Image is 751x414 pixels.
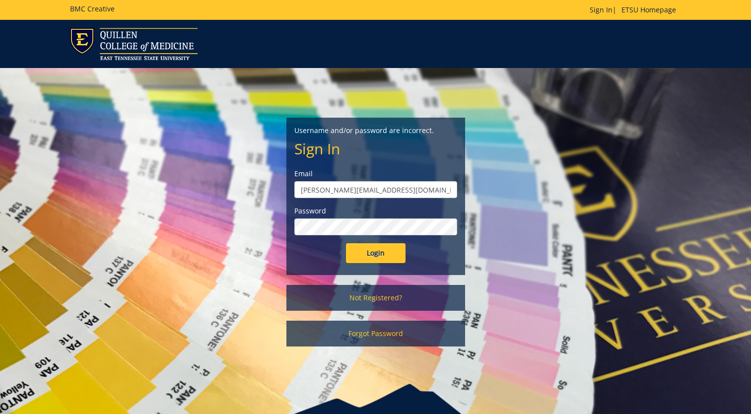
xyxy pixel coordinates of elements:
input: Login [346,243,406,263]
h5: BMC Creative [70,5,115,12]
a: Not Registered? [286,285,465,311]
img: ETSU logo [70,28,198,60]
a: Forgot Password [286,321,465,346]
label: Email [294,169,457,179]
p: Username and/or password are incorrect. [294,126,457,136]
a: Sign In [590,5,613,14]
h2: Sign In [294,140,457,157]
a: ETSU Homepage [616,5,681,14]
label: Password [294,206,457,216]
p: | [590,5,681,15]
